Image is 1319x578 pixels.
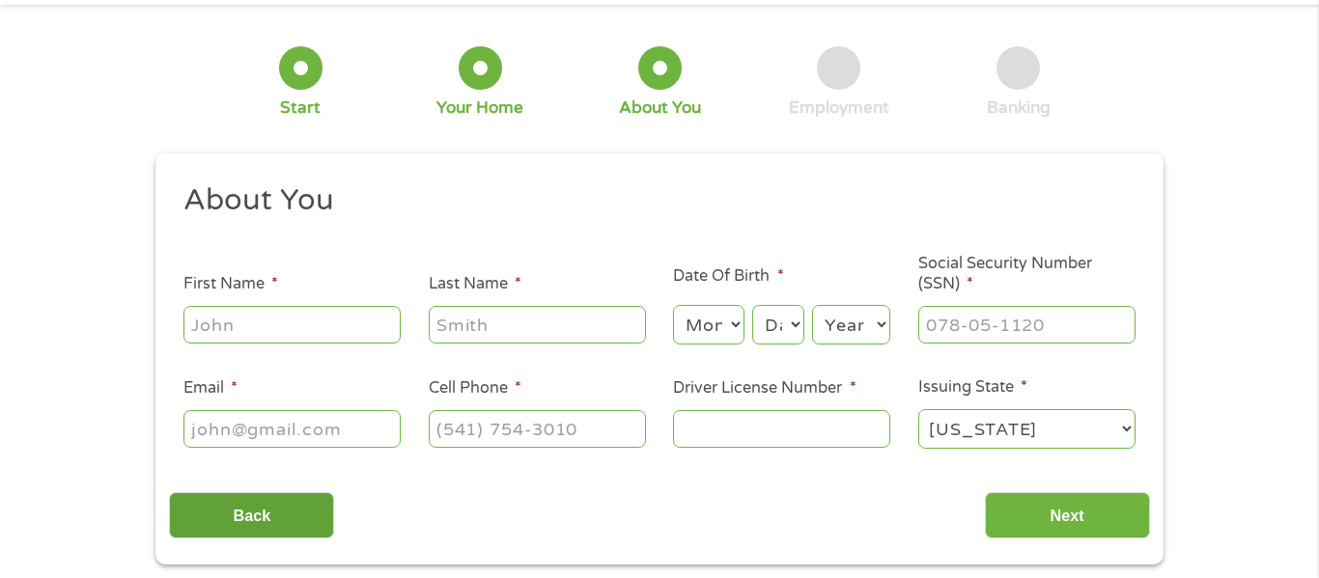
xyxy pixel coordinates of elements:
label: Cell Phone [429,378,521,399]
label: Driver License Number [673,378,856,399]
label: First Name [183,274,278,294]
label: Last Name [429,274,521,294]
label: Issuing State [918,377,1027,398]
input: Smith [429,306,646,343]
input: (541) 754-3010 [429,410,646,447]
label: Date Of Birth [673,266,783,287]
label: Social Security Number (SSN) [918,254,1136,294]
div: Start [280,97,321,119]
input: Back [169,492,334,539]
input: John [183,306,401,343]
input: 078-05-1120 [918,306,1136,343]
input: john@gmail.com [183,410,401,447]
div: Your Home [436,97,523,119]
input: Next [985,492,1150,539]
div: Banking [987,97,1051,119]
div: Employment [789,97,889,119]
div: About You [619,97,701,119]
label: Email [183,378,238,399]
h2: About You [183,181,1122,220]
